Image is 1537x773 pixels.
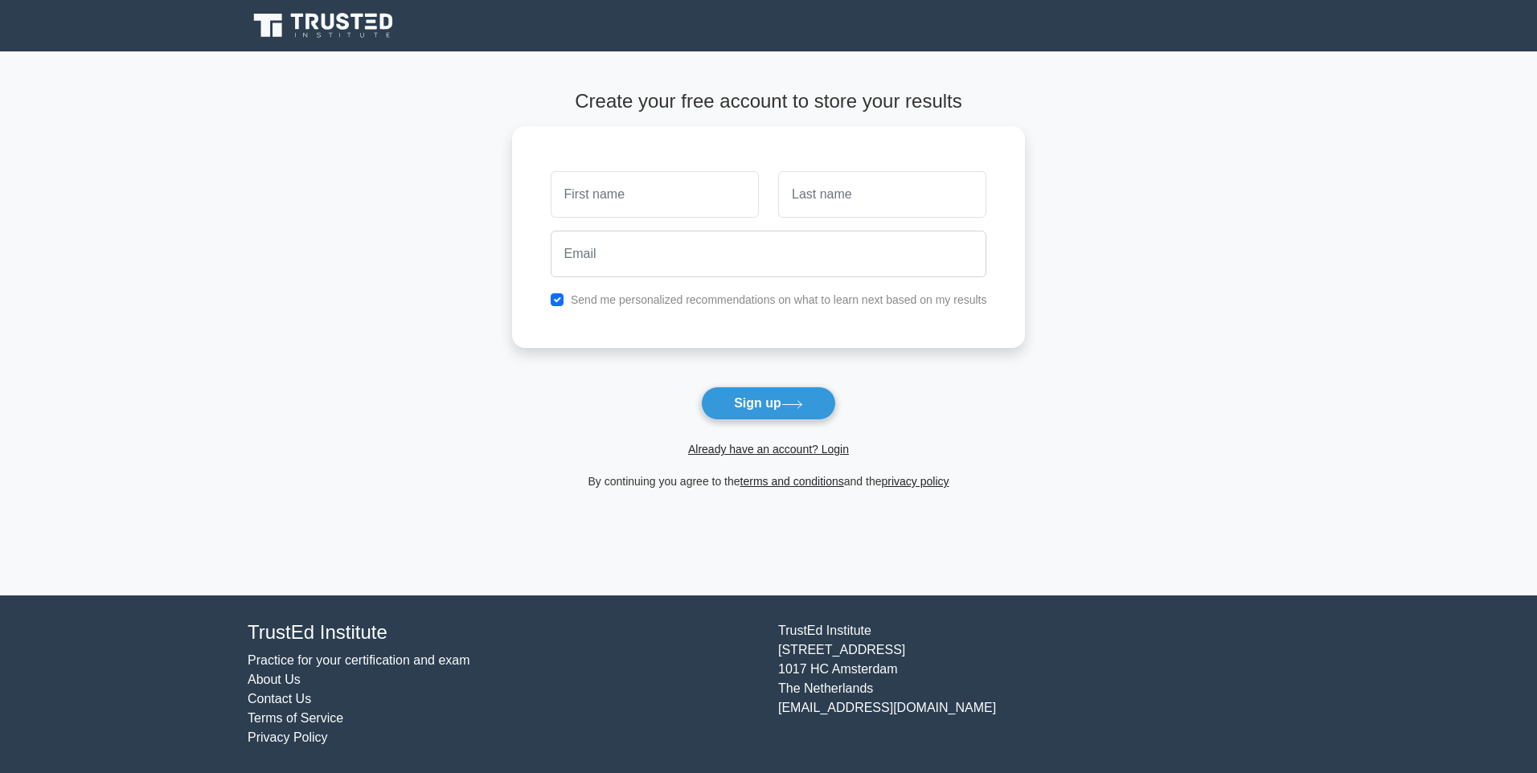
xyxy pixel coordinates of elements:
div: TrustEd Institute [STREET_ADDRESS] 1017 HC Amsterdam The Netherlands [EMAIL_ADDRESS][DOMAIN_NAME] [768,621,1299,747]
a: Practice for your certification and exam [248,653,470,667]
div: By continuing you agree to the and the [502,472,1035,491]
input: Last name [778,171,986,218]
input: First name [551,171,759,218]
a: Terms of Service [248,711,343,725]
h4: TrustEd Institute [248,621,759,644]
a: privacy policy [882,475,949,488]
label: Send me personalized recommendations on what to learn next based on my results [571,293,987,306]
h4: Create your free account to store your results [512,90,1026,113]
input: Email [551,231,987,277]
a: Already have an account? Login [688,443,849,456]
a: Privacy Policy [248,730,328,744]
a: About Us [248,673,301,686]
a: Contact Us [248,692,311,706]
button: Sign up [701,386,836,420]
a: terms and conditions [740,475,844,488]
